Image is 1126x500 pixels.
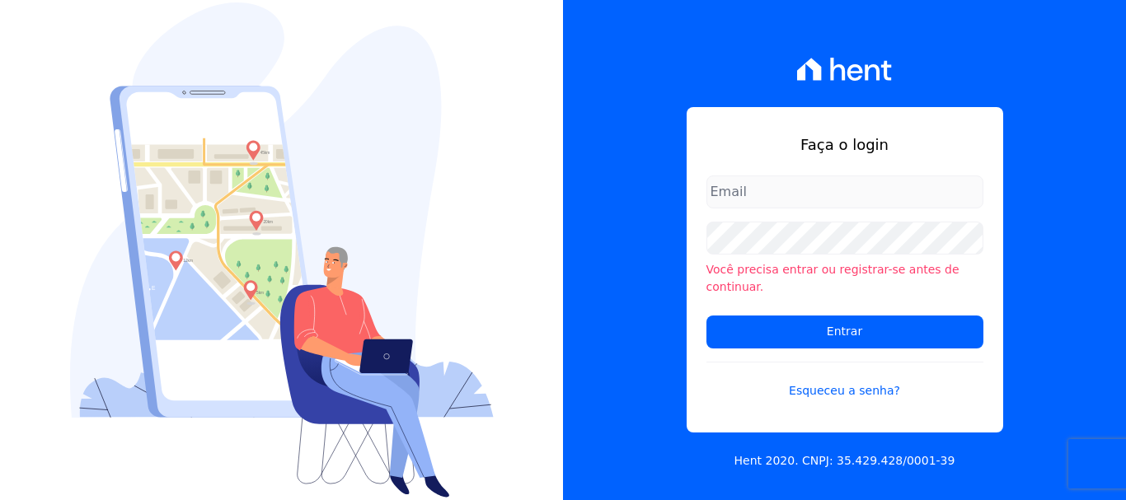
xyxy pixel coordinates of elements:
[706,175,983,208] input: Email
[706,133,983,156] h1: Faça o login
[706,362,983,400] a: Esqueceu a senha?
[706,261,983,296] li: Você precisa entrar ou registrar-se antes de continuar.
[70,2,494,498] img: Login
[734,452,955,470] p: Hent 2020. CNPJ: 35.429.428/0001-39
[706,315,983,348] input: Entrar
